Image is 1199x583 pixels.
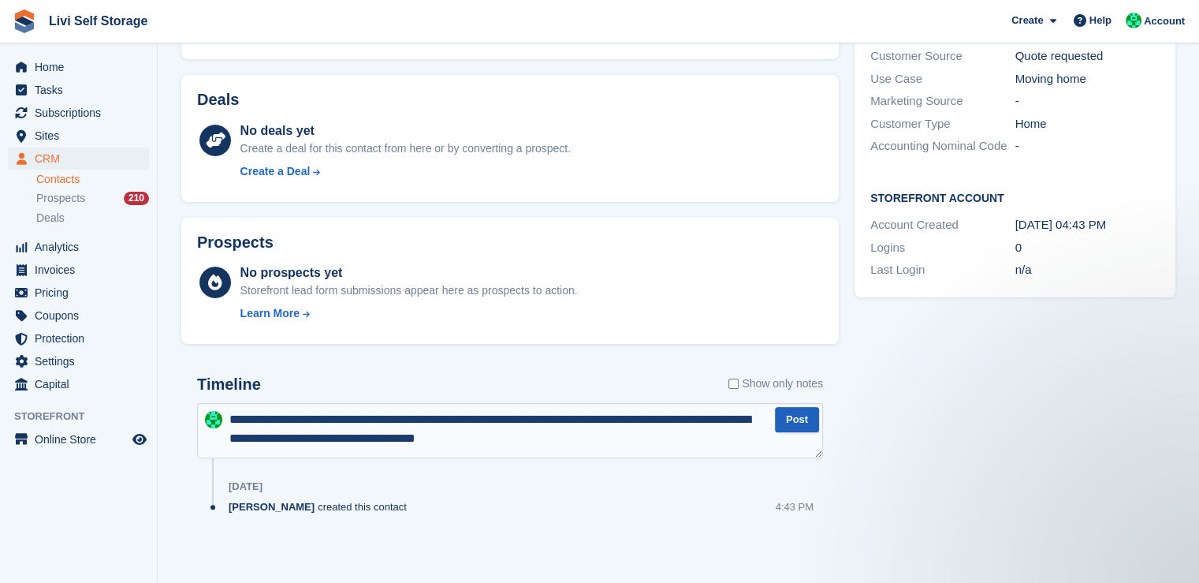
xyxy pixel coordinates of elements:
span: Subscriptions [35,102,129,124]
a: menu [8,125,149,147]
span: Capital [35,373,129,395]
div: Last Login [870,261,1015,279]
div: created this contact [229,499,415,514]
div: - [1015,137,1160,155]
a: menu [8,350,149,372]
span: Settings [35,350,129,372]
div: 210 [124,192,149,205]
h2: Timeline [197,376,261,394]
a: menu [8,56,149,78]
a: menu [8,79,149,101]
a: menu [8,428,149,450]
div: Create a Deal [240,163,311,180]
span: [PERSON_NAME] [229,499,315,514]
img: Joe Robertson [205,411,222,428]
span: Home [35,56,129,78]
span: Online Store [35,428,129,450]
span: Pricing [35,282,129,304]
div: Create a deal for this contact from here or by converting a prospect. [240,140,571,157]
div: 0 [1015,239,1160,257]
span: Storefront [14,409,157,424]
span: Tasks [35,79,129,101]
span: Protection [35,327,129,349]
a: Prospects 210 [36,190,149,207]
div: No prospects yet [240,263,578,282]
span: CRM [35,148,129,170]
div: Learn More [240,305,300,322]
div: No deals yet [240,121,571,140]
div: Customer Type [870,115,1015,133]
div: - [1015,92,1160,110]
a: menu [8,305,149,327]
a: menu [8,102,149,124]
div: Account Created [870,216,1015,234]
span: Account [1144,13,1185,29]
img: stora-icon-8386f47178a22dfd0bd8f6a31ec36ba5ce8667c1dd55bd0f319d3a0aa187defe.svg [13,9,36,33]
a: Contacts [36,172,149,187]
div: Marketing Source [870,92,1015,110]
h2: Storefront Account [870,189,1160,205]
div: Use Case [870,70,1015,88]
span: Invoices [35,259,129,281]
span: Prospects [36,191,85,206]
a: Preview store [130,430,149,449]
input: Show only notes [728,376,739,392]
div: Home [1015,115,1160,133]
a: Deals [36,210,149,226]
div: [DATE] 04:43 PM [1015,216,1160,234]
span: Create [1011,13,1043,28]
div: n/a [1015,261,1160,279]
span: Analytics [35,236,129,258]
h2: Prospects [197,234,274,252]
div: [DATE] [229,480,263,493]
a: menu [8,327,149,349]
button: Post [775,407,819,433]
a: menu [8,373,149,395]
a: menu [8,282,149,304]
span: Help [1089,13,1111,28]
label: Show only notes [728,376,823,392]
a: Learn More [240,305,578,322]
a: menu [8,259,149,281]
span: Deals [36,211,65,226]
span: Coupons [35,305,129,327]
div: Logins [870,239,1015,257]
span: Sites [35,125,129,147]
img: Joe Robertson [1126,13,1141,28]
div: 4:43 PM [776,499,814,514]
div: Quote requested [1015,47,1160,65]
div: Accounting Nominal Code [870,137,1015,155]
a: menu [8,236,149,258]
a: Livi Self Storage [43,8,154,34]
div: Storefront lead form submissions appear here as prospects to action. [240,282,578,299]
div: Moving home [1015,70,1160,88]
div: Customer Source [870,47,1015,65]
a: Create a Deal [240,163,571,180]
h2: Deals [197,91,239,109]
a: menu [8,148,149,170]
